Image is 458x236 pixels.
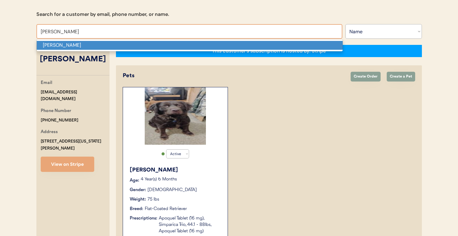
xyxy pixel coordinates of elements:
[41,138,110,152] div: [STREET_ADDRESS][US_STATE][PERSON_NAME]
[147,196,159,203] div: 75 lbs
[123,72,344,80] div: Pets
[41,129,58,136] div: Address
[147,187,197,193] div: [DEMOGRAPHIC_DATA]
[159,215,222,234] div: Apoquel Tablet (16 mg), Simparica Trio, 44.1 - 88lbs, Apoquel Tablet (16 mg)
[145,206,187,212] div: Flat-Coated Retriever
[387,72,415,82] button: Create a Pet
[130,215,157,222] div: Prescriptions:
[130,177,139,184] div: Age:
[41,79,52,87] div: Email
[130,196,146,203] div: Weight:
[41,157,94,172] button: View on Stripe
[41,107,71,115] div: Phone Number
[41,89,110,103] div: [EMAIL_ADDRESS][DOMAIN_NAME]
[351,72,381,82] button: Create Order
[36,11,169,18] div: Search for a customer by email, phone number, or name.
[130,187,146,193] div: Gender:
[41,117,78,124] div: [PHONE_NUMBER]
[36,54,110,65] div: [PERSON_NAME]
[130,166,222,174] div: [PERSON_NAME]
[145,87,206,145] img: mms-MMff3731685f3f9f89fe05933ae7d58272-9b25bdde-e6b6-469a-a39f-3b7930fece1f.jpeg
[141,177,222,182] p: 4 Year(s) 6 Months
[36,24,342,39] input: Search by name
[37,41,343,50] p: [PERSON_NAME]
[130,206,143,212] div: Breed:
